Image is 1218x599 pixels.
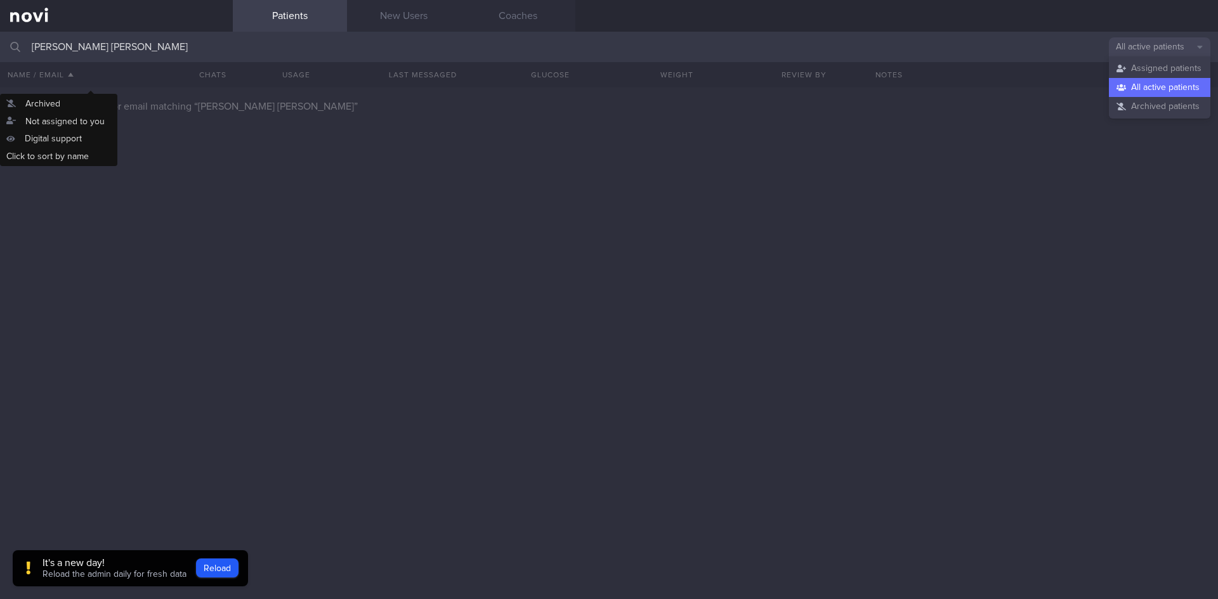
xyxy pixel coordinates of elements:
[613,62,740,87] button: Weight
[43,557,187,569] div: It's a new day!
[360,62,487,87] button: Last Messaged
[43,570,187,579] span: Reload the admin daily for fresh data
[1109,59,1210,78] button: Assigned patients
[487,62,613,87] button: Glucose
[1109,78,1210,97] button: All active patients
[740,62,867,87] button: Review By
[1109,37,1210,56] button: All active patients
[233,62,360,87] div: Usage
[868,62,1218,87] div: Notes
[1109,97,1210,116] button: Archived patients
[196,558,239,577] button: Reload
[182,62,233,87] button: Chats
